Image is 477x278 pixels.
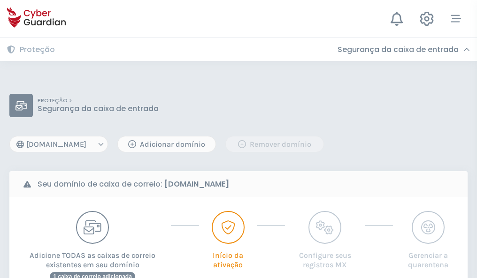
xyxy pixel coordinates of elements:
b: Seu domínio de caixa de correio: [38,179,229,190]
p: PROTEÇÃO > [38,98,159,104]
p: Configure seus registros MX [294,244,356,270]
button: Adicionar domínio [117,136,216,152]
div: Remover domínio [233,139,316,150]
div: Segurança da caixa de entrada [338,45,470,54]
p: Início da ativação [208,244,247,270]
h3: Segurança da caixa de entrada [338,45,459,54]
p: Adicione TODAS as caixas de correio existentes em seu domínio [23,244,162,270]
button: Início da ativação [208,211,247,270]
button: Gerenciar a quarentena [402,211,454,270]
h3: Proteção [20,45,55,54]
strong: [DOMAIN_NAME] [164,179,229,189]
div: Adicionar domínio [125,139,208,150]
button: Configure seus registros MX [294,211,356,270]
button: Remover domínio [225,136,324,152]
p: Gerenciar a quarentena [402,244,454,270]
p: Segurança da caixa de entrada [38,104,159,113]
